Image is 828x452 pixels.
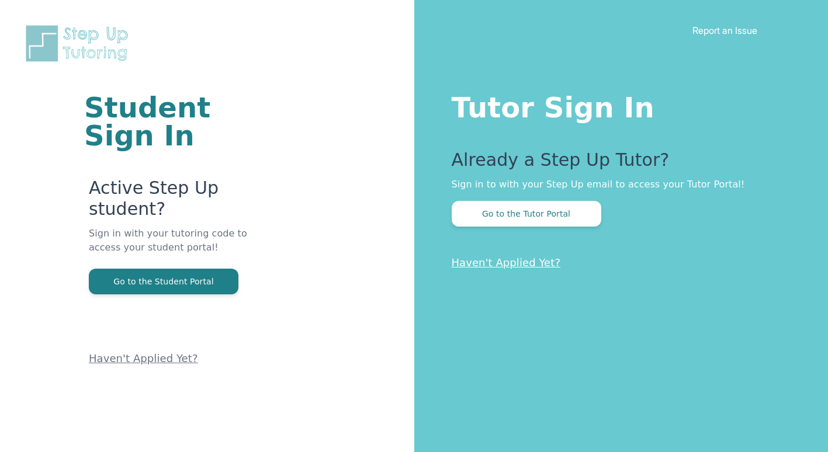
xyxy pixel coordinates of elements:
a: Go to the Tutor Portal [452,208,601,219]
button: Go to the Student Portal [89,269,238,294]
p: Sign in with your tutoring code to access your student portal! [89,227,274,269]
img: Step Up Tutoring horizontal logo [23,23,136,64]
p: Sign in to with your Step Up email to access your Tutor Portal! [452,178,782,192]
h1: Tutor Sign In [452,89,782,121]
p: Already a Step Up Tutor? [452,149,782,178]
h1: Student Sign In [84,93,274,149]
a: Go to the Student Portal [89,276,238,287]
button: Go to the Tutor Portal [452,201,601,227]
a: Haven't Applied Yet? [89,352,198,364]
a: Report an Issue [692,25,757,36]
a: Haven't Applied Yet? [452,256,561,269]
p: Active Step Up student? [89,178,274,227]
